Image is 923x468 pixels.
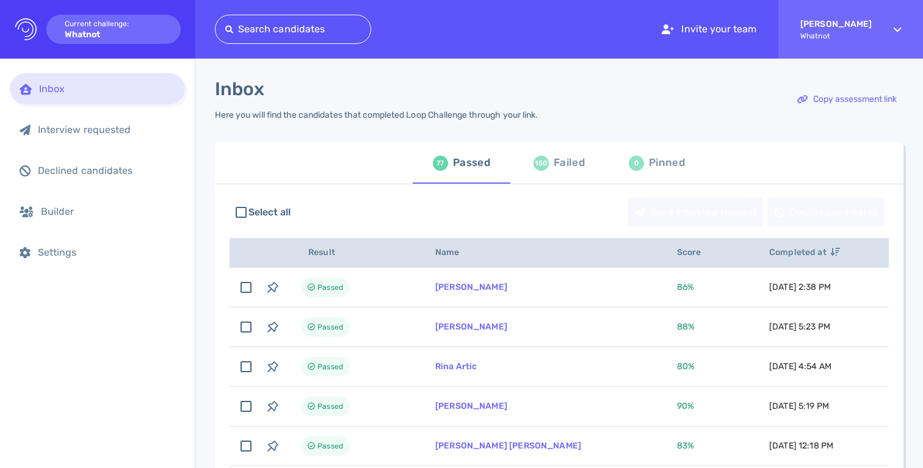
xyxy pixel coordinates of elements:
span: Select all [248,205,291,220]
span: Whatnot [800,32,872,40]
h1: Inbox [215,78,264,100]
div: 77 [433,156,448,171]
span: 86 % [677,282,694,292]
strong: [PERSON_NAME] [800,19,872,29]
div: Interview requested [38,124,175,135]
span: Name [435,247,473,257]
span: Passed [317,320,343,334]
div: Pinned [649,154,685,172]
div: Here you will find the candidates that completed Loop Challenge through your link. [215,110,538,120]
a: [PERSON_NAME] [435,282,507,292]
span: 83 % [677,441,694,451]
th: Result [286,238,421,268]
span: [DATE] 2:38 PM [769,282,831,292]
span: 80 % [677,361,695,372]
span: Passed [317,399,343,414]
div: Builder [41,206,175,217]
span: Completed at [769,247,840,257]
span: Passed [317,359,343,374]
button: Send interview request [628,198,763,227]
a: [PERSON_NAME] [PERSON_NAME] [435,441,581,451]
span: [DATE] 5:19 PM [769,401,829,411]
div: Send interview request [629,198,762,226]
div: Decline candidates [769,198,883,226]
a: [PERSON_NAME] [435,401,507,411]
button: Decline candidates [768,198,884,227]
div: Declined candidates [38,165,175,176]
div: Failed [554,154,585,172]
a: Rina Artic [435,361,477,372]
span: [DATE] 5:23 PM [769,322,830,332]
span: Score [677,247,715,257]
div: Passed [453,154,490,172]
span: 88 % [677,322,695,332]
div: 150 [534,156,549,171]
span: [DATE] 4:54 AM [769,361,831,372]
div: 0 [629,156,644,171]
div: Inbox [39,83,175,95]
span: Passed [317,280,343,295]
div: Settings [38,247,175,258]
button: Copy assessment link [791,85,903,114]
span: 90 % [677,401,694,411]
div: Copy assessment link [791,85,903,113]
span: Passed [317,439,343,453]
a: [PERSON_NAME] [435,322,507,332]
span: [DATE] 12:18 PM [769,441,833,451]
